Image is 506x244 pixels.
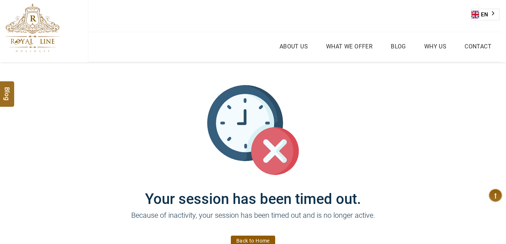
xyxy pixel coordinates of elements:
img: The Royal Line Holidays [5,3,60,52]
a: What we Offer [324,41,374,52]
iframe: chat widget [461,198,506,233]
a: Why Us [422,41,448,52]
img: session_time_out.svg [207,84,299,176]
a: Contact [463,41,493,52]
p: Because of inactivity, your session has been timed out and is no longer active. [35,210,471,232]
div: Language [471,9,499,20]
a: Blog [389,41,408,52]
aside: Language selected: English [471,9,499,20]
a: About Us [278,41,310,52]
a: EN [471,9,499,20]
h1: Your session has been timed out. [35,176,471,208]
span: Blog [3,87,12,93]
